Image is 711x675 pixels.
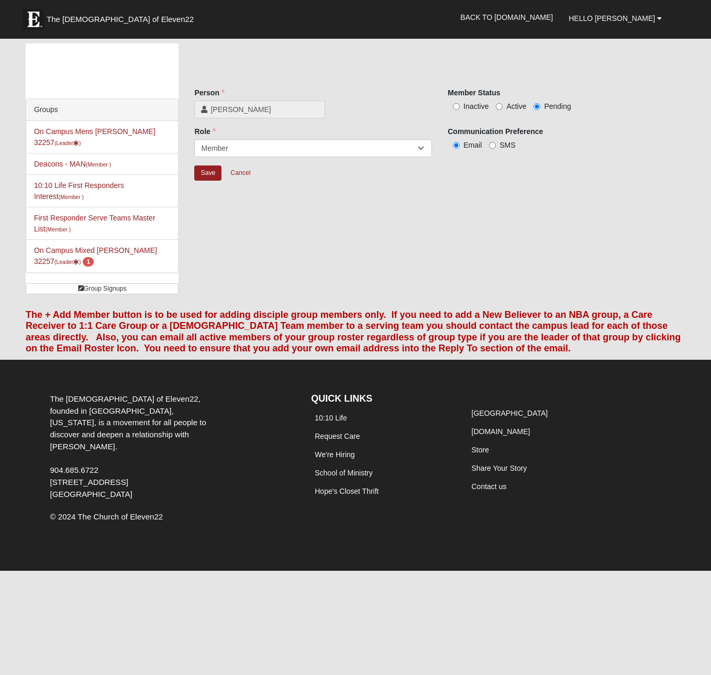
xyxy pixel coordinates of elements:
span: [PERSON_NAME] [210,104,318,115]
label: Communication Preference [448,126,543,137]
a: Share Your Story [472,464,527,472]
a: The [DEMOGRAPHIC_DATA] of Eleven22 [18,4,227,30]
a: [DOMAIN_NAME] [472,427,530,436]
input: Active [496,103,503,110]
span: © 2024 The Church of Eleven22 [50,512,163,521]
small: (Leader ) [54,259,81,265]
a: Request Care [315,432,360,440]
span: Hello [PERSON_NAME] [569,14,655,23]
small: (Leader ) [54,140,81,146]
small: (Member ) [86,161,111,168]
span: Email [463,141,482,149]
a: 10:10 Life First Responders Interest(Member ) [34,181,124,201]
a: Cancel [224,165,257,181]
input: Inactive [453,103,460,110]
span: SMS [499,141,515,149]
a: Contact us [472,482,507,491]
font: The + Add Member button is to be used for adding disciple group members only. If you need to add ... [26,309,681,354]
label: Role [194,126,215,137]
a: Deacons - MAN(Member ) [34,160,111,168]
div: Groups [26,99,179,121]
a: On Campus Mixed [PERSON_NAME] 32257(Leader) 1 [34,246,157,265]
h4: QUICK LINKS [311,393,452,405]
small: (Member ) [46,226,71,233]
small: (Member ) [59,194,84,200]
a: Group Signups [26,283,179,294]
span: The [DEMOGRAPHIC_DATA] of Eleven22 [47,14,194,25]
a: Back to [DOMAIN_NAME] [452,4,561,30]
span: Active [506,102,526,110]
a: [GEOGRAPHIC_DATA] [472,409,548,417]
a: We're Hiring [315,450,354,459]
input: Pending [534,103,540,110]
label: Person [194,87,224,98]
a: On Campus Mens [PERSON_NAME] 32257(Leader) [34,127,155,147]
a: Hope's Closet Thrift [315,487,379,495]
span: number of pending members [83,257,94,267]
a: 10:10 Life [315,414,347,422]
div: The [DEMOGRAPHIC_DATA] of Eleven22, founded in [GEOGRAPHIC_DATA], [US_STATE], is a movement for a... [42,393,216,500]
label: Member Status [448,87,500,98]
span: Pending [544,102,571,110]
span: Inactive [463,102,488,110]
img: Eleven22 logo [23,9,44,30]
input: Email [453,142,460,149]
a: Store [472,446,489,454]
a: School of Ministry [315,469,372,477]
a: First Responder Serve Teams Master List(Member ) [34,214,155,233]
input: SMS [489,142,496,149]
span: [GEOGRAPHIC_DATA] [50,490,132,499]
input: Alt+s [194,165,221,181]
a: Hello [PERSON_NAME] [561,5,670,31]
